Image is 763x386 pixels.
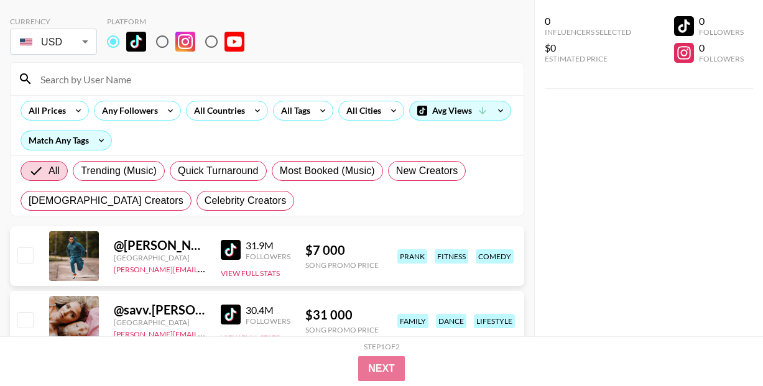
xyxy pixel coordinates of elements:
[246,316,290,326] div: Followers
[107,17,254,26] div: Platform
[33,69,516,89] input: Search by User Name
[436,314,466,328] div: dance
[699,27,744,37] div: Followers
[114,327,298,339] a: [PERSON_NAME][EMAIL_ADDRESS][DOMAIN_NAME]
[274,101,313,120] div: All Tags
[175,32,195,52] img: Instagram
[246,252,290,261] div: Followers
[29,193,183,208] span: [DEMOGRAPHIC_DATA] Creators
[476,249,514,264] div: comedy
[699,54,744,63] div: Followers
[435,249,468,264] div: fitness
[474,314,515,328] div: lifestyle
[21,101,68,120] div: All Prices
[280,163,375,178] span: Most Booked (Music)
[205,193,287,208] span: Celebrity Creators
[114,302,206,318] div: @ savv.[PERSON_NAME]
[126,32,146,52] img: TikTok
[221,240,241,260] img: TikTok
[397,249,427,264] div: prank
[545,42,631,54] div: $0
[21,131,111,150] div: Match Any Tags
[114,262,298,274] a: [PERSON_NAME][EMAIL_ADDRESS][DOMAIN_NAME]
[49,163,60,178] span: All
[187,101,247,120] div: All Countries
[396,163,458,178] span: New Creators
[305,325,379,334] div: Song Promo Price
[221,333,280,342] button: View Full Stats
[178,163,259,178] span: Quick Turnaround
[114,318,206,327] div: [GEOGRAPHIC_DATA]
[339,101,384,120] div: All Cities
[699,42,744,54] div: 0
[246,304,290,316] div: 30.4M
[221,269,280,278] button: View Full Stats
[545,54,631,63] div: Estimated Price
[12,31,95,53] div: USD
[10,17,97,26] div: Currency
[114,253,206,262] div: [GEOGRAPHIC_DATA]
[221,305,241,324] img: TikTok
[224,32,244,52] img: YouTube
[410,101,511,120] div: Avg Views
[699,15,744,27] div: 0
[358,356,405,381] button: Next
[545,15,631,27] div: 0
[114,237,206,253] div: @ [PERSON_NAME].[PERSON_NAME]
[364,342,400,351] div: Step 1 of 2
[246,239,290,252] div: 31.9M
[95,101,160,120] div: Any Followers
[305,242,379,258] div: $ 7 000
[81,163,157,178] span: Trending (Music)
[545,27,631,37] div: Influencers Selected
[397,314,428,328] div: family
[305,307,379,323] div: $ 31 000
[305,260,379,270] div: Song Promo Price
